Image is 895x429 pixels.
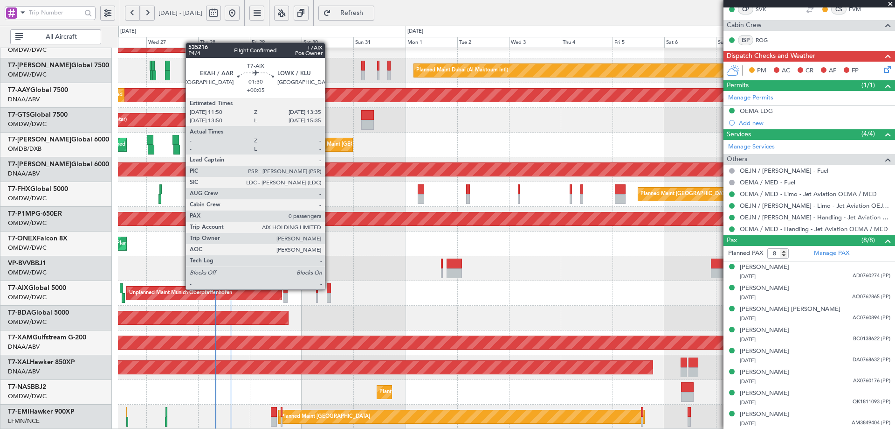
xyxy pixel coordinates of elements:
a: T7-FHXGlobal 5000 [8,186,68,192]
div: Thu 4 [561,37,613,48]
div: Add new [739,119,890,127]
a: T7-XAMGulfstream G-200 [8,334,86,341]
span: [DATE] [740,420,756,427]
div: Sat 6 [664,37,716,48]
span: [DATE] [740,399,756,406]
span: AF [829,66,836,76]
span: Services [727,129,751,140]
button: Refresh [318,6,374,21]
div: [PERSON_NAME] [740,263,789,272]
span: AX0760176 (PP) [853,377,890,385]
div: Sun 7 [716,37,768,48]
span: T7-P1MP [8,211,35,217]
span: AC0760894 (PP) [853,314,890,322]
a: OEMA / MED - Limo - Jet Aviation OEMA / MED [740,190,877,198]
span: CR [805,66,813,76]
span: AD0760274 (PP) [853,272,890,280]
a: EVM [849,5,870,14]
input: Trip Number [29,6,82,20]
a: DNAA/ABV [8,343,40,351]
span: Permits [727,80,749,91]
a: ROG [756,36,777,44]
a: OMDW/DWC [8,46,47,54]
span: Dispatch Checks and Weather [727,51,815,62]
span: VP-BVV [8,260,31,267]
div: [PERSON_NAME] [740,410,789,419]
span: T7-GTS [8,112,30,118]
div: Wed 3 [509,37,561,48]
a: Manage Permits [728,93,773,103]
a: T7-EMIHawker 900XP [8,408,75,415]
div: [PERSON_NAME] [740,326,789,335]
a: T7-AAYGlobal 7500 [8,87,68,93]
a: T7-[PERSON_NAME]Global 6000 [8,136,109,143]
span: AQ0762865 (PP) [852,293,890,301]
div: OEMA LDG [740,107,773,115]
div: CS [831,4,847,14]
a: T7-[PERSON_NAME]Global 7500 [8,62,109,69]
div: Tue 2 [457,37,509,48]
a: OMDW/DWC [8,293,47,302]
a: OEMA / MED - Fuel [740,178,795,186]
div: Unplanned Maint Munich Oberpfaffenhofen [129,286,232,300]
span: [DATE] [740,294,756,301]
a: OMDW/DWC [8,120,47,128]
span: T7-[PERSON_NAME] [8,136,71,143]
a: DNAA/ABV [8,367,40,376]
span: QK1811093 (PP) [853,398,890,406]
span: [DATE] - [DATE] [158,9,202,17]
a: T7-[PERSON_NAME]Global 6000 [8,161,109,168]
span: AC [782,66,790,76]
span: AM3849404 (PP) [852,419,890,427]
span: T7-EMI [8,408,29,415]
a: OMDW/DWC [8,219,47,227]
span: T7-NAS [8,384,31,390]
span: [DATE] [740,315,756,322]
a: OMDW/DWC [8,244,47,252]
div: [PERSON_NAME] [740,389,789,398]
span: T7-AAY [8,87,30,93]
a: OMDB/DXB [8,145,41,153]
div: Sun 31 [353,37,405,48]
a: T7-AIXGlobal 5000 [8,285,66,291]
a: T7-NASBBJ2 [8,384,46,390]
a: DNAA/ABV [8,95,40,104]
div: Planned Maint [GEOGRAPHIC_DATA] ([GEOGRAPHIC_DATA]) [640,187,787,201]
a: Manage PAX [814,249,849,258]
span: [DATE] [740,378,756,385]
a: OMDW/DWC [8,318,47,326]
a: VP-BVVBBJ1 [8,260,46,267]
div: Wed 27 [146,37,198,48]
span: T7-[PERSON_NAME] [8,62,71,69]
span: T7-ONEX [8,235,37,242]
a: T7-XALHawker 850XP [8,359,75,366]
div: [PERSON_NAME] [740,284,789,293]
span: Refresh [333,10,371,16]
div: [PERSON_NAME] [PERSON_NAME] [740,305,840,314]
span: BC0138622 (PP) [853,335,890,343]
a: OMDW/DWC [8,392,47,401]
span: DA0768632 (PP) [853,356,890,364]
div: Fri 5 [613,37,664,48]
div: Planned Maint [GEOGRAPHIC_DATA] [281,410,370,424]
a: LFMN/NCE [8,417,40,425]
span: Pax [727,235,737,246]
span: [DATE] [740,336,756,343]
div: [DATE] [407,28,423,35]
a: OEJN / [PERSON_NAME] - Fuel [740,167,828,175]
a: Manage Services [728,142,775,152]
label: Planned PAX [728,249,763,258]
span: [DATE] [740,273,756,280]
div: CP [738,4,753,14]
span: PM [757,66,766,76]
span: [DATE] [740,357,756,364]
a: T7-ONEXFalcon 8X [8,235,68,242]
a: T7-BDAGlobal 5000 [8,309,69,316]
span: Cabin Crew [727,20,762,31]
a: OEMA / MED - Handling - Jet Aviation OEMA / MED [740,225,888,233]
a: OMDW/DWC [8,194,47,203]
span: (4/4) [861,129,875,139]
div: Thu 28 [198,37,250,48]
span: Others [727,154,747,165]
div: Fri 29 [250,37,302,48]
